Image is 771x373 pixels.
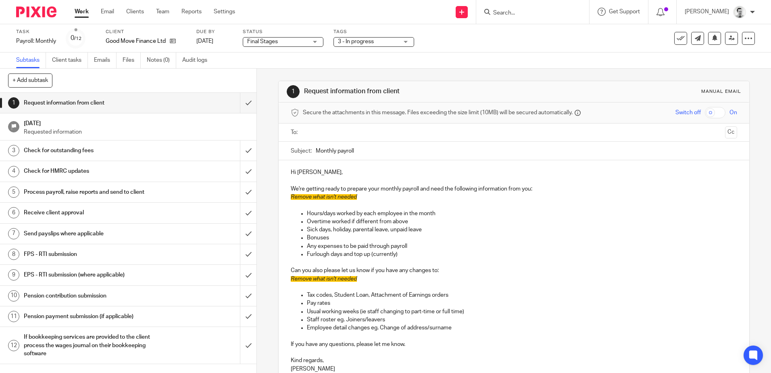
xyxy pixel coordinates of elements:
p: [PERSON_NAME] [685,8,729,16]
div: 10 [8,290,19,302]
div: 12 [8,340,19,351]
span: On [729,109,737,117]
small: /12 [74,36,81,41]
h1: Pension payment submission (if applicable) [24,310,163,323]
p: Usual working weeks (ie staff changing to part-time or full time) [307,308,737,316]
p: Staff roster eg. Joiners/leavers [307,316,737,324]
p: Hours/days worked by each employee in the month [307,210,737,218]
a: Files [123,52,141,68]
a: Team [156,8,169,16]
div: 8 [8,249,19,260]
div: 1 [8,97,19,109]
p: Bonuses [307,234,737,242]
a: Settings [214,8,235,16]
h1: Request information from client [24,97,163,109]
label: Status [243,29,323,35]
div: 11 [8,311,19,322]
p: Tax codes, Student Loan, Attachment of Earnings orders [307,291,737,299]
h1: If bookkeeping services are provided to the client process the wages journal on their bookkeeping... [24,331,163,360]
p: Pay rates [307,299,737,307]
a: Work [75,8,89,16]
h1: Process payroll, raise reports and send to client [24,186,163,198]
h1: Request information from client [304,87,531,96]
p: Kind regards, [291,356,737,365]
span: Get Support [609,9,640,15]
div: 6 [8,207,19,218]
a: Subtasks [16,52,46,68]
label: Task [16,29,56,35]
label: Due by [196,29,233,35]
p: Requested information [24,128,249,136]
a: Reports [181,8,202,16]
h1: Pension contribution submission [24,290,163,302]
div: 9 [8,269,19,281]
label: Tags [333,29,414,35]
p: Furlough days and top up (currently) [307,250,737,258]
button: + Add subtask [8,73,52,87]
div: 3 [8,145,19,156]
span: Secure the attachments in this message. Files exceeding the size limit (10MB) will be secured aut... [303,109,573,117]
p: Can you also please let us know if you have any changes to: [291,266,737,275]
h1: Receive client approval [24,207,163,219]
p: Any expenses to be paid through payroll [307,242,737,250]
a: Clients [126,8,144,16]
span: Final Stages [247,39,278,44]
span: 3 - In progress [338,39,374,44]
span: [DATE] [196,38,213,44]
div: Payroll: Monthly [16,37,56,45]
a: Notes (0) [147,52,176,68]
label: Client [106,29,186,35]
a: Client tasks [52,52,88,68]
a: Audit logs [182,52,213,68]
h1: Check for HMRC updates [24,165,163,177]
h1: FPS - RTI submission [24,248,163,260]
div: Manual email [701,88,741,95]
div: 1 [287,85,300,98]
a: Email [101,8,114,16]
span: Remove what isn't needed [291,276,357,282]
input: Search [492,10,565,17]
p: We're getting ready to prepare your monthly payroll and need the following information from you: [291,185,737,193]
a: Emails [94,52,117,68]
div: 5 [8,186,19,198]
p: Sick days, holiday, parental leave, unpaid leave [307,226,737,234]
div: 0 [71,34,81,43]
h1: [DATE] [24,117,249,128]
p: Hi [PERSON_NAME], [291,168,737,176]
button: Cc [725,126,737,138]
img: Andy_2025.jpg [733,6,746,19]
label: Subject: [291,147,312,155]
h1: Check for outstanding fees [24,145,163,157]
div: 7 [8,228,19,239]
p: Overtime worked if different from above [307,218,737,226]
div: 4 [8,166,19,177]
span: Switch off [675,109,701,117]
label: To: [291,128,300,136]
p: Good Move Finance Ltd [106,37,166,45]
p: If you have any questions, please let me know. [291,340,737,348]
img: Pixie [16,6,56,17]
h1: Send payslips where applicable [24,228,163,240]
p: Employee detail changes eg. Change of address/surname [307,324,737,332]
p: [PERSON_NAME] [291,365,737,373]
span: Remove what isn't needed [291,194,357,200]
h1: EPS - RTI submission (where applicable) [24,269,163,281]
